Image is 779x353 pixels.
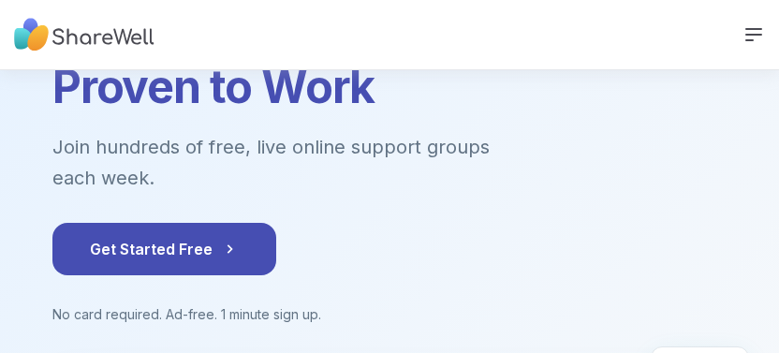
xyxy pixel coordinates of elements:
p: Join hundreds of free, live online support groups each week. [52,132,592,193]
p: No card required. Ad-free. 1 minute sign up. [52,305,727,324]
span: Proven to Work [52,59,375,114]
button: Get Started Free [52,223,276,275]
h1: Group Support Is [52,20,727,110]
img: ShareWell Nav Logo [14,9,154,61]
span: Get Started Free [90,238,239,260]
